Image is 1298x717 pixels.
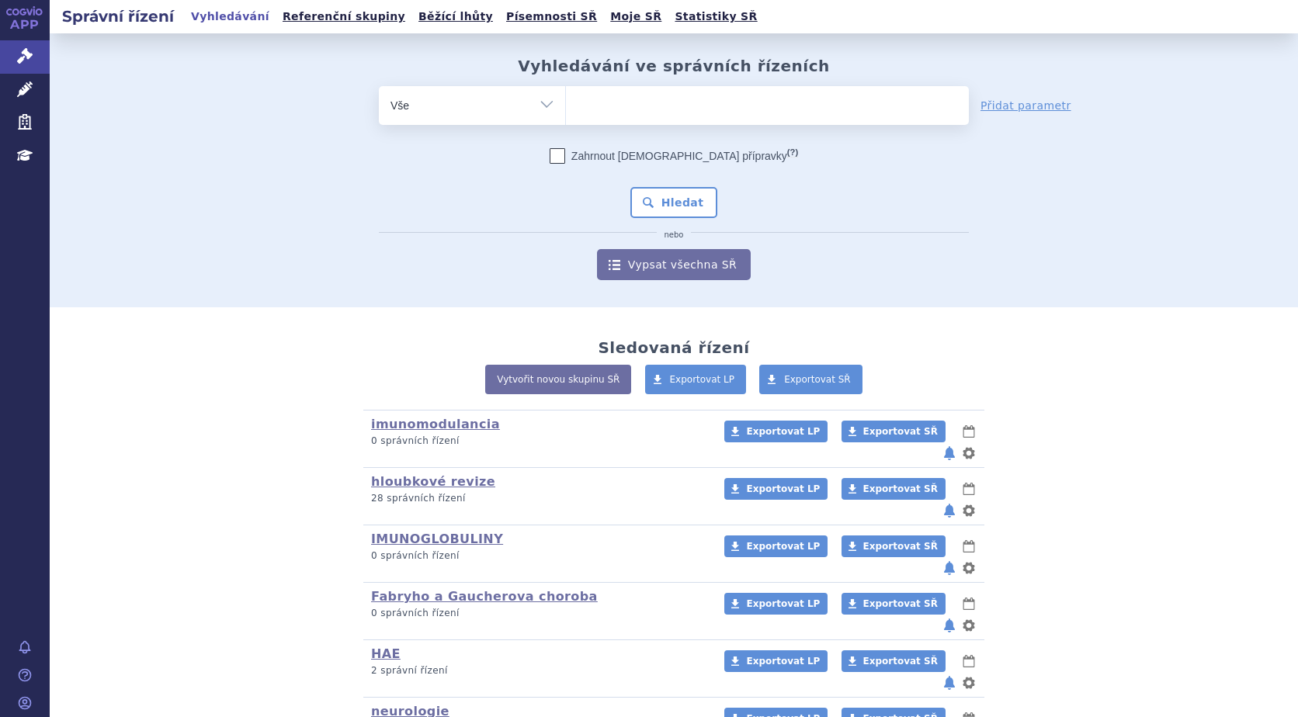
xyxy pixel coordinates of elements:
span: Exportovat SŘ [863,426,938,437]
p: 0 správních řízení [371,607,704,620]
span: Exportovat SŘ [863,483,938,494]
button: notifikace [942,674,957,692]
a: Vypsat všechna SŘ [597,249,751,280]
a: Fabryho a Gaucherova choroba [371,589,598,604]
span: Exportovat SŘ [863,541,938,552]
span: Exportovat SŘ [784,374,851,385]
a: Exportovat SŘ [842,593,946,615]
p: 0 správních řízení [371,549,704,563]
a: Exportovat LP [724,535,828,557]
button: nastavení [961,559,977,577]
span: Exportovat LP [746,541,820,552]
a: Exportovat LP [724,593,828,615]
button: nastavení [961,444,977,462]
a: Exportovat SŘ [842,478,946,500]
span: Exportovat SŘ [863,656,938,667]
abbr: (?) [787,147,798,158]
span: Exportovat LP [670,374,735,385]
a: Běžící lhůty [414,6,498,27]
a: HAE [371,646,401,661]
span: Exportovat LP [746,483,820,494]
span: Exportovat LP [746,598,820,609]
a: IMUNOGLOBULINY [371,532,503,546]
h2: Správní řízení [50,5,186,27]
button: notifikace [942,616,957,635]
span: Exportovat SŘ [863,598,938,609]
span: Exportovat LP [746,656,820,667]
h2: Sledovaná řízení [598,338,749,357]
button: lhůty [961,594,977,613]
a: Exportovat LP [724,421,828,442]
button: lhůty [961,652,977,670]
label: Zahrnout [DEMOGRAPHIC_DATA] přípravky [550,148,798,164]
a: Vyhledávání [186,6,274,27]
button: nastavení [961,674,977,692]
a: hloubkové revize [371,474,495,489]
button: notifikace [942,444,957,462]
button: lhůty [961,537,977,556]
a: Exportovat SŘ [759,365,862,394]
a: Referenční skupiny [278,6,410,27]
p: 2 správní řízení [371,664,704,677]
a: Přidat parametr [980,98,1071,113]
p: 28 správních řízení [371,492,704,505]
button: nastavení [961,616,977,635]
a: imunomodulancia [371,417,500,431]
h2: Vyhledávání ve správních řízeních [518,57,830,75]
p: 0 správních řízení [371,435,704,448]
a: Exportovat LP [724,650,828,672]
button: Hledat [630,187,718,218]
a: Exportovat SŘ [842,535,946,557]
a: Exportovat SŘ [842,650,946,672]
span: Exportovat LP [746,426,820,437]
button: notifikace [942,559,957,577]
a: Písemnosti SŘ [501,6,602,27]
button: lhůty [961,422,977,441]
a: Exportovat LP [724,478,828,500]
button: notifikace [942,501,957,520]
a: Vytvořit novou skupinu SŘ [485,365,631,394]
button: nastavení [961,501,977,520]
a: Statistiky SŘ [670,6,762,27]
a: Moje SŘ [606,6,666,27]
a: Exportovat LP [645,365,747,394]
i: nebo [657,230,692,240]
a: Exportovat SŘ [842,421,946,442]
button: lhůty [961,480,977,498]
